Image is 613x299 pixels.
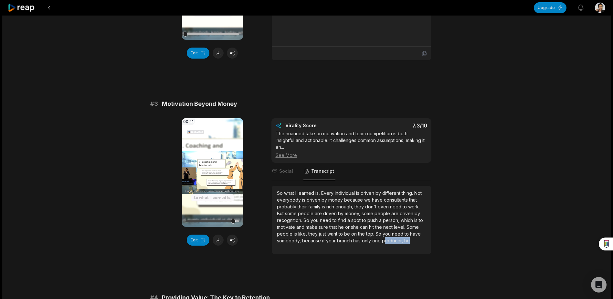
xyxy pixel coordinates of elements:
span: you [383,231,392,237]
span: that [329,224,338,230]
span: to [362,217,367,223]
span: is [302,197,307,203]
span: has [353,238,362,243]
span: if [322,238,326,243]
span: top. [366,231,375,237]
span: he [338,224,345,230]
span: can [360,224,369,230]
span: motivate [277,224,296,230]
span: is [414,217,419,223]
span: by [322,197,328,203]
span: to [403,204,408,209]
span: which [401,217,414,223]
span: even [378,204,390,209]
span: they [308,231,319,237]
span: to [405,231,410,237]
span: driven [361,190,375,196]
span: branch [337,238,353,243]
span: producer, [382,238,404,243]
span: family [308,204,322,209]
span: is [322,204,326,209]
span: Motivation Beyond Money [162,99,237,108]
span: are [391,211,400,216]
span: make [306,224,319,230]
span: thing. [402,190,414,196]
span: and [296,224,306,230]
span: they [354,204,365,209]
span: your [326,238,337,243]
span: Every [321,190,335,196]
span: probably [277,204,298,209]
span: Social [279,168,293,174]
span: So [303,217,311,223]
span: what [284,190,295,196]
span: somebody, [277,238,302,243]
span: only [362,238,372,243]
div: See More [276,152,427,159]
span: just [319,231,327,237]
span: find [338,217,347,223]
span: need [320,217,333,223]
span: to [339,231,344,237]
span: money [328,197,344,203]
span: driven [400,211,415,216]
button: Edit [187,235,209,246]
span: enough, [335,204,354,209]
span: consultants [384,197,409,203]
span: are [315,211,323,216]
span: on [351,231,358,237]
span: by [338,211,345,216]
span: have [410,231,421,237]
span: people [277,231,294,237]
span: driven [323,211,338,216]
span: don't [365,204,378,209]
span: their [298,204,308,209]
span: learned [298,190,315,196]
span: different [382,190,402,196]
span: push [367,217,379,223]
span: to [419,217,423,223]
span: person, [383,217,401,223]
span: recognition. [277,217,303,223]
div: 7.3 /10 [358,122,427,129]
div: Open Intercom Messenger [591,277,607,293]
button: Edit [187,48,209,59]
span: Not [414,190,422,196]
div: The nuanced take on motivation and team competition is both insightful and actionable. It challen... [276,130,427,159]
span: to [333,217,338,223]
span: some [285,211,298,216]
span: # 3 [150,99,158,108]
span: the [358,231,366,237]
span: So [375,231,383,237]
span: we [364,197,372,203]
span: because [344,197,364,203]
div: Virality Score [285,122,355,129]
span: work. [408,204,420,209]
span: is [356,190,361,196]
span: a [347,217,351,223]
span: rich [326,204,335,209]
span: or [345,224,351,230]
span: need [390,204,403,209]
span: need [392,231,405,237]
span: money, [345,211,362,216]
span: the [375,224,383,230]
span: sure [319,224,329,230]
span: he [404,238,410,243]
span: Transcript [311,168,334,174]
span: everybody [277,197,302,203]
span: a [379,217,383,223]
span: is [294,231,298,237]
span: that [409,197,417,203]
span: by [375,190,382,196]
span: she [351,224,360,230]
span: hit [369,224,375,230]
span: spot [351,217,362,223]
span: be [344,231,351,237]
span: by [415,211,420,216]
span: is, [315,190,321,196]
span: But [277,211,285,216]
button: Upgrade [534,2,566,13]
span: want [327,231,339,237]
span: level. [394,224,407,230]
